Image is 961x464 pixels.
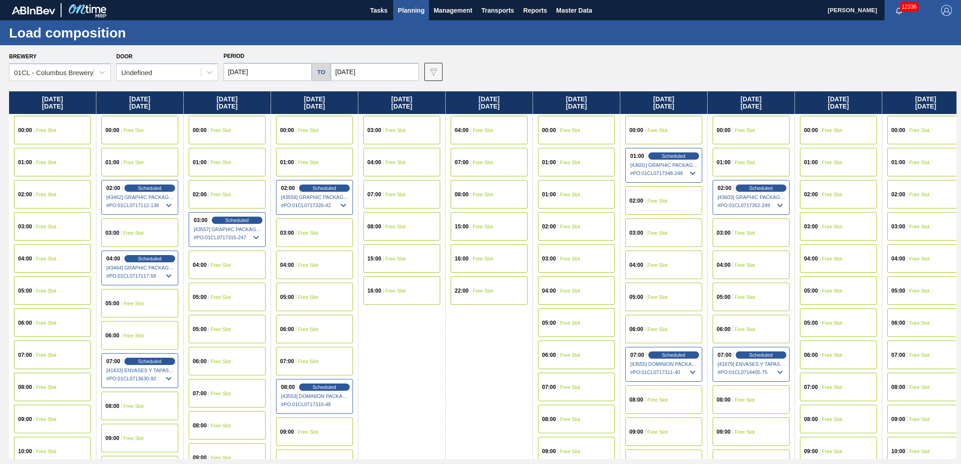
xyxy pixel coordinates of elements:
[735,262,755,268] span: Free Slot
[941,5,952,16] img: Logout
[718,361,785,367] span: [41879] ENVASES Y TAPAS MODELO S A DE - 0008257397
[281,185,295,191] span: 02:00
[281,194,349,200] span: [43559] GRAPHIC PACKAGING INTERNATIONA - 0008221069
[542,288,556,294] span: 04:00
[822,192,842,197] span: Free Slot
[193,160,207,165] span: 01:00
[211,294,231,300] span: Free Slot
[822,320,842,326] span: Free Slot
[298,429,319,435] span: Free Slot
[298,294,319,300] span: Free Slot
[211,455,231,460] span: Free Slot
[18,128,32,133] span: 00:00
[822,352,842,358] span: Free Slot
[298,359,319,364] span: Free Slot
[717,262,731,268] span: 04:00
[473,224,493,229] span: Free Slot
[885,4,913,17] button: Notifications
[560,288,580,294] span: Free Slot
[735,429,755,435] span: Free Slot
[542,256,556,261] span: 03:00
[909,384,930,390] span: Free Slot
[18,160,32,165] span: 01:00
[280,230,294,236] span: 03:00
[36,224,57,229] span: Free Slot
[473,160,493,165] span: Free Slot
[455,160,469,165] span: 07:00
[385,256,406,261] span: Free Slot
[281,384,295,390] span: 08:00
[106,359,120,364] span: 07:00
[455,256,469,261] span: 16:00
[629,230,643,236] span: 03:00
[211,160,231,165] span: Free Slot
[280,128,294,133] span: 00:00
[560,352,580,358] span: Free Slot
[749,352,773,358] span: Scheduled
[891,449,905,454] span: 10:00
[542,192,556,197] span: 01:00
[822,288,842,294] span: Free Slot
[891,192,905,197] span: 02:00
[560,417,580,422] span: Free Slot
[193,128,207,133] span: 00:00
[542,160,556,165] span: 01:00
[542,449,556,454] span: 09:00
[804,288,818,294] span: 05:00
[367,224,381,229] span: 08:00
[193,359,207,364] span: 06:00
[822,224,842,229] span: Free Slot
[708,91,794,114] div: [DATE] [DATE]
[124,436,144,441] span: Free Slot
[735,128,755,133] span: Free Slot
[18,320,32,326] span: 06:00
[211,128,231,133] span: Free Slot
[105,403,119,409] span: 08:00
[106,368,174,373] span: [41433] ENVASES Y TAPAS MODELO S A DE - 0008257397
[18,352,32,358] span: 07:00
[124,333,144,338] span: Free Slot
[717,327,731,332] span: 06:00
[428,66,439,77] img: icon-filter-gray
[735,160,755,165] span: Free Slot
[298,128,319,133] span: Free Slot
[193,294,207,300] span: 05:00
[556,5,592,16] span: Master Data
[369,5,389,16] span: Tasks
[542,384,556,390] span: 07:00
[804,256,818,261] span: 04:00
[14,69,93,76] div: 01CL - Columbus Brewery
[455,288,469,294] span: 22:00
[280,429,294,435] span: 09:00
[620,91,707,114] div: [DATE] [DATE]
[804,449,818,454] span: 09:00
[804,352,818,358] span: 06:00
[12,6,55,14] img: TNhmsLtSVTkK8tSr43FrP2fwEKptu5GPRR3wAAAABJRU5ErkJggg==
[105,160,119,165] span: 01:00
[891,128,905,133] span: 00:00
[36,320,57,326] span: Free Slot
[317,69,325,76] h5: to
[433,5,472,16] span: Management
[629,198,643,204] span: 02:00
[718,367,785,378] span: # PO : 01CL0714405-75
[193,391,207,396] span: 07:00
[647,262,668,268] span: Free Slot
[891,256,905,261] span: 04:00
[909,224,930,229] span: Free Slot
[795,91,882,114] div: [DATE] [DATE]
[909,160,930,165] span: Free Slot
[891,160,905,165] span: 01:00
[629,429,643,435] span: 09:00
[909,256,930,261] span: Free Slot
[106,256,120,261] span: 04:00
[124,230,144,236] span: Free Slot
[138,256,162,261] span: Scheduled
[909,417,930,422] span: Free Slot
[804,128,818,133] span: 00:00
[124,403,144,409] span: Free Slot
[367,128,381,133] span: 03:00
[630,352,644,358] span: 07:00
[271,91,358,114] div: [DATE] [DATE]
[647,294,668,300] span: Free Slot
